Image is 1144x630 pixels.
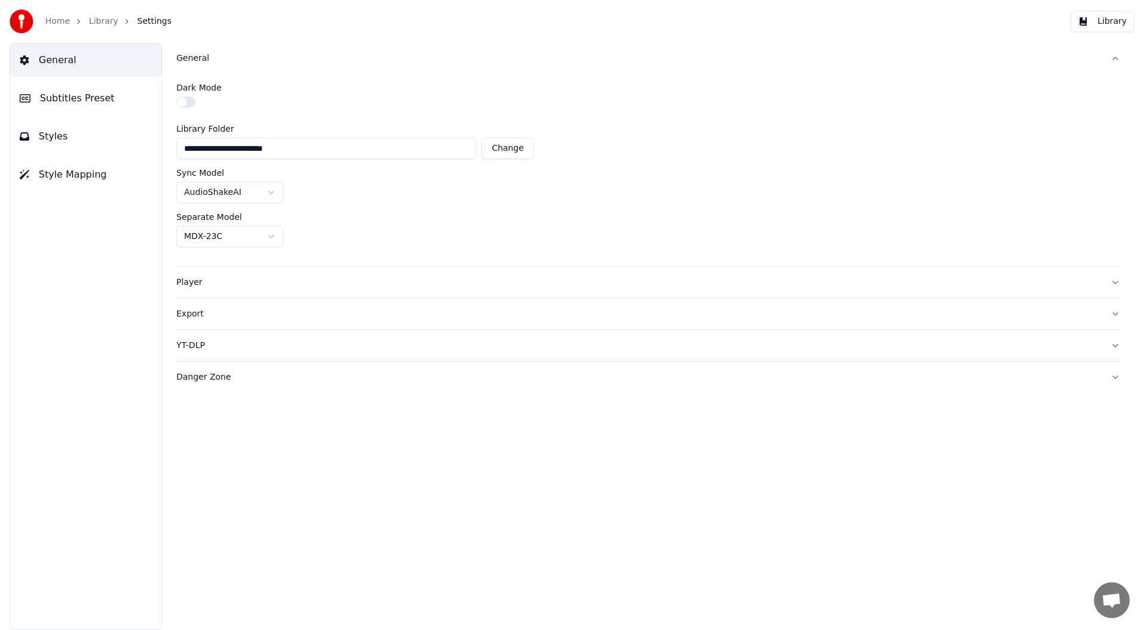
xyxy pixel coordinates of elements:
[176,340,1101,352] div: YT-DLP
[40,91,114,105] span: Subtitles Preset
[10,82,161,115] button: Subtitles Preset
[10,10,33,33] img: youka
[39,53,76,67] span: General
[45,15,70,27] a: Home
[1071,11,1134,32] button: Library
[176,362,1120,393] button: Danger Zone
[176,169,224,177] label: Sync Model
[176,74,1120,266] div: General
[176,308,1101,320] div: Export
[10,158,161,191] button: Style Mapping
[176,277,1101,288] div: Player
[176,83,222,92] label: Dark Mode
[176,330,1120,361] button: YT-DLP
[176,43,1120,74] button: General
[176,52,1101,64] div: General
[481,138,534,159] button: Change
[39,129,68,144] span: Styles
[176,267,1120,298] button: Player
[176,299,1120,330] button: Export
[10,44,161,77] button: General
[10,120,161,153] button: Styles
[1094,582,1130,618] div: Open chat
[176,125,534,133] label: Library Folder
[89,15,118,27] a: Library
[176,371,1101,383] div: Danger Zone
[39,167,107,182] span: Style Mapping
[137,15,171,27] span: Settings
[45,15,172,27] nav: breadcrumb
[176,213,242,221] label: Separate Model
